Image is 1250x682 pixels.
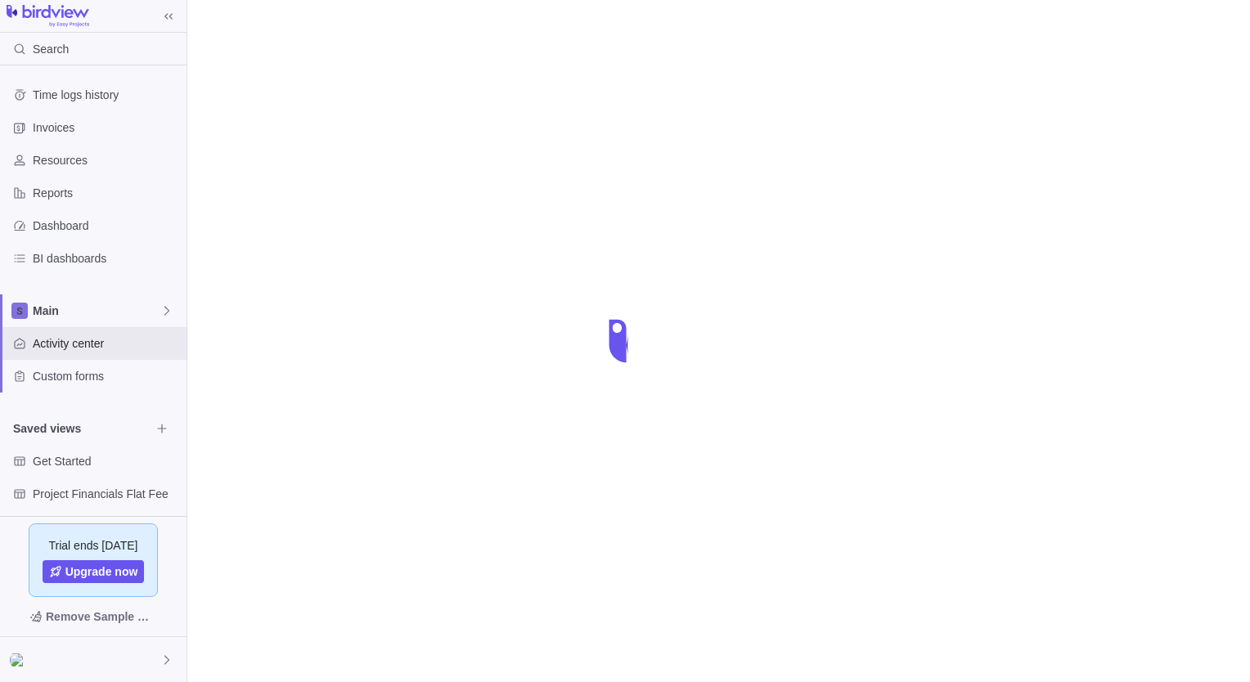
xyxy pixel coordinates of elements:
span: Dashboard [33,218,180,234]
span: Get Started [33,453,180,469]
span: Project Financials Flat Fee [33,486,180,502]
span: Reports [33,185,180,201]
span: Upgrade now [65,563,138,580]
span: Search [33,41,69,57]
div: loading [592,308,658,374]
a: Upgrade now [43,560,145,583]
span: Remove Sample Data [46,607,157,626]
span: Custom forms [33,368,180,384]
span: Saved views [13,420,151,437]
img: logo [7,5,89,28]
span: Activity center [33,335,180,352]
span: Invoices [33,119,180,136]
span: Time logs history [33,87,180,103]
span: Browse views [151,417,173,440]
span: Resources [33,152,180,168]
img: Show [10,653,29,666]
span: Main [33,303,160,319]
span: Remove Sample Data [13,603,173,630]
div: Stuart Devlin [10,650,29,670]
span: Trial ends [DATE] [49,537,138,554]
span: BI dashboards [33,250,180,267]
